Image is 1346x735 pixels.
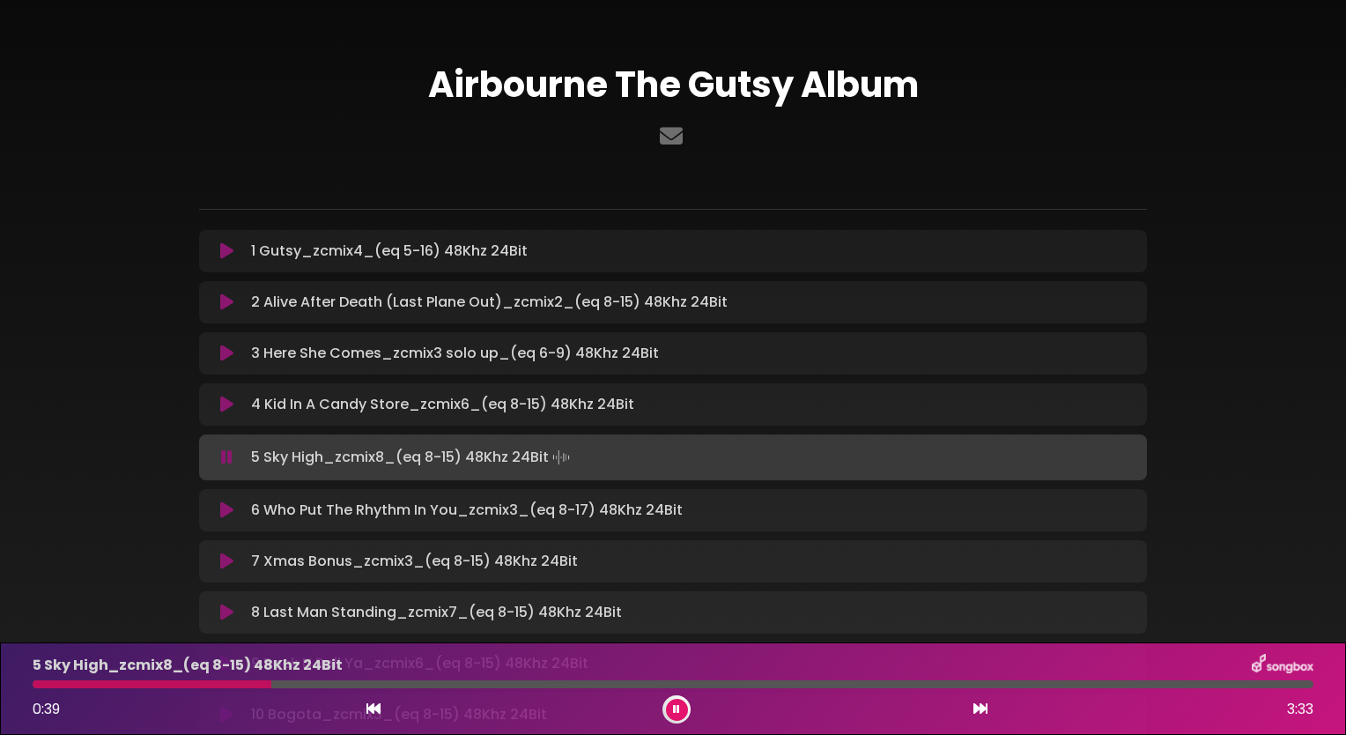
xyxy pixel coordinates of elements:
p: 4 Kid In A Candy Store_zcmix6_(eq 8-15) 48Khz 24Bit [251,394,634,415]
img: songbox-logo-white.png [1252,654,1313,677]
span: 0:39 [33,699,60,719]
h1: Airbourne The Gutsy Album [199,63,1147,106]
p: 5 Sky High_zcmix8_(eq 8-15) 48Khz 24Bit [251,445,573,470]
span: 3:33 [1287,699,1313,720]
p: 7 Xmas Bonus_zcmix3_(eq 8-15) 48Khz 24Bit [251,551,578,572]
img: waveform4.gif [549,445,573,470]
p: 3 Here She Comes_zcmix3 solo up_(eq 6-9) 48Khz 24Bit [251,343,659,364]
p: 6 Who Put The Rhythm In You_zcmix3_(eq 8-17) 48Khz 24Bit [251,500,683,521]
p: 5 Sky High_zcmix8_(eq 8-15) 48Khz 24Bit [33,655,343,676]
p: 1 Gutsy_zcmix4_(eq 5-16) 48Khz 24Bit [251,241,528,262]
p: 2 Alive After Death (Last Plane Out)_zcmix2_(eq 8-15) 48Khz 24Bit [251,292,728,313]
p: 8 Last Man Standing_zcmix7_(eq 8-15) 48Khz 24Bit [251,602,622,623]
